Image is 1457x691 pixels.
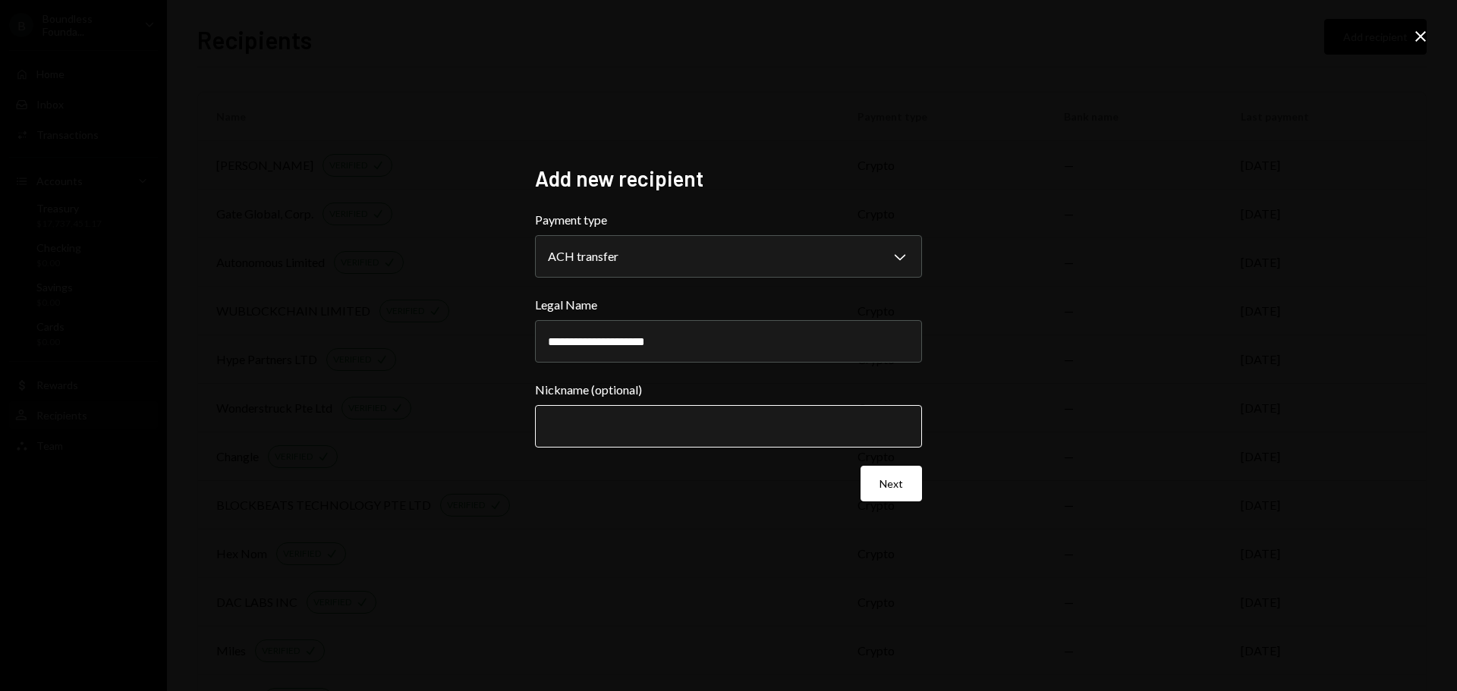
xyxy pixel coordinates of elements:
[535,381,922,399] label: Nickname (optional)
[535,235,922,278] button: Payment type
[535,296,922,314] label: Legal Name
[535,164,922,193] h2: Add new recipient
[861,466,922,501] button: Next
[535,211,922,229] label: Payment type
